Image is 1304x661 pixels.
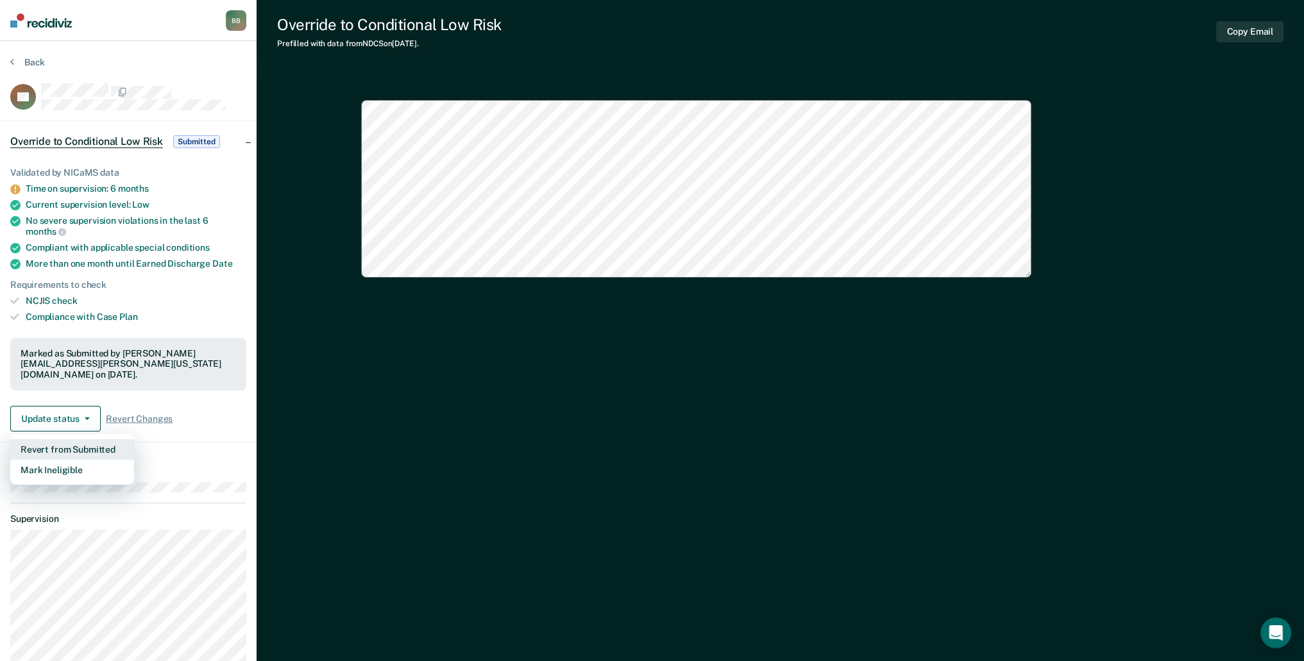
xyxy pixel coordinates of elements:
div: Marked as Submitted by [PERSON_NAME][EMAIL_ADDRESS][PERSON_NAME][US_STATE][DOMAIN_NAME] on [DATE]. [21,348,236,380]
div: Current supervision level: [26,199,246,210]
div: Compliance with Case [26,312,246,322]
button: BB [226,10,246,31]
div: NCJIS [26,296,246,306]
div: Validated by NICaMS data [10,167,246,178]
span: Plan [119,312,137,322]
button: Back [10,56,45,68]
button: Mark Ineligible [10,460,134,480]
button: Copy Email [1216,21,1283,42]
div: Compliant with applicable special [26,242,246,253]
span: Override to Conditional Low Risk [10,135,163,148]
span: months [26,226,66,237]
dt: Supervision [10,514,246,524]
span: Low [132,199,149,210]
button: Revert from Submitted [10,439,134,460]
span: Revert Changes [106,414,173,424]
div: Override to Conditional Low Risk [277,15,502,34]
div: Prefilled with data from NDCS on [DATE] . [277,39,502,48]
span: Submitted [173,135,220,148]
span: check [52,296,77,306]
div: More than one month until Earned Discharge [26,258,246,269]
div: Time on supervision: 6 months [26,183,246,194]
button: Update status [10,406,101,431]
img: Recidiviz [10,13,72,28]
div: Requirements to check [10,280,246,290]
div: No severe supervision violations in the last 6 [26,215,246,237]
div: B B [226,10,246,31]
span: conditions [166,242,210,253]
span: Date [212,258,232,269]
div: Open Intercom Messenger [1260,617,1291,648]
